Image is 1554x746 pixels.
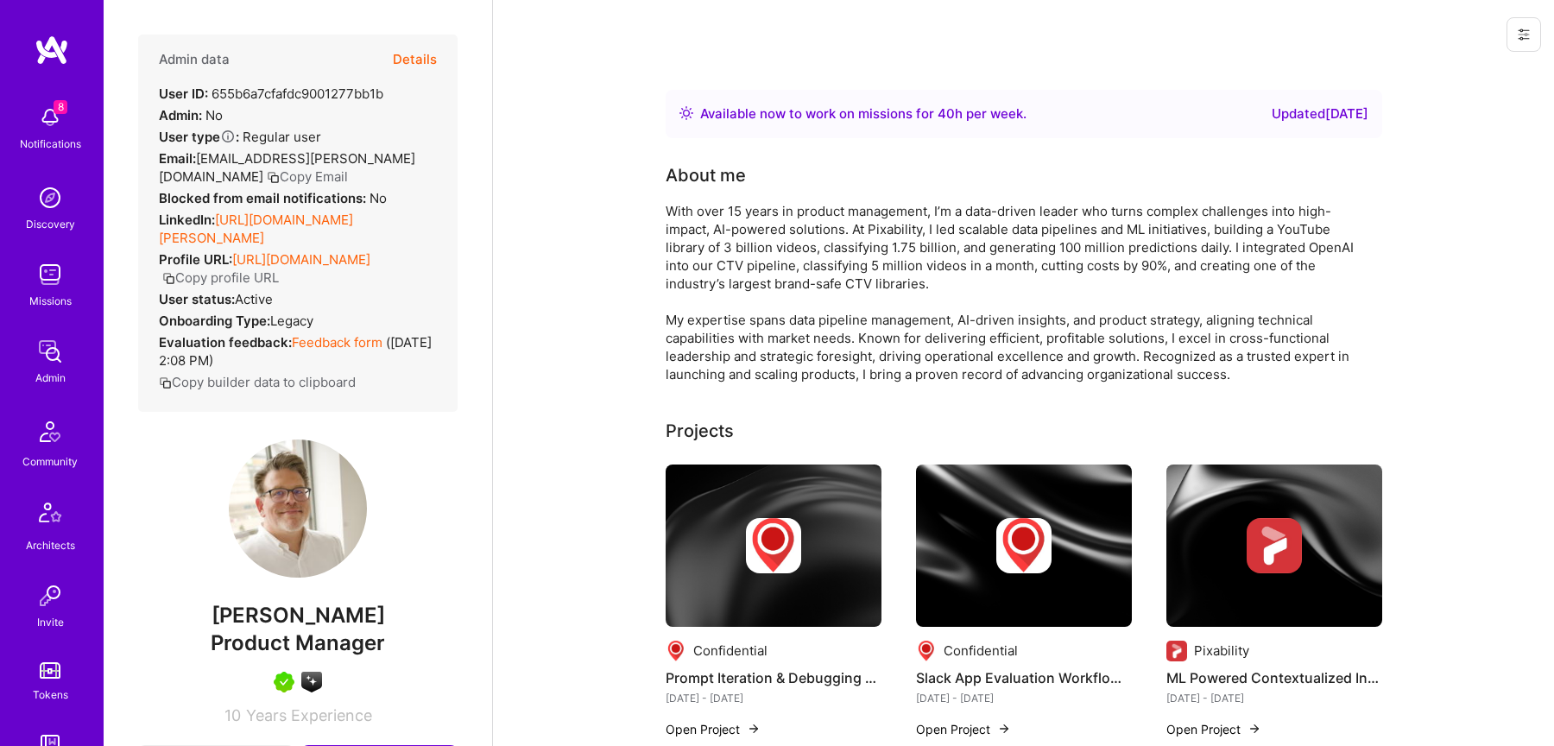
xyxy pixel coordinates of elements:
[267,168,348,186] button: Copy Email
[996,518,1052,573] img: Company logo
[693,642,768,660] div: Confidential
[138,603,458,629] span: [PERSON_NAME]
[40,662,60,679] img: tokens
[35,35,69,66] img: logo
[159,128,321,146] div: Regular user
[159,85,383,103] div: 655b6a7cfafdc9001277bb1b
[700,104,1027,124] div: Available now to work on missions for h per week .
[666,641,686,661] img: Company logo
[54,100,67,114] span: 8
[1194,642,1249,660] div: Pixability
[20,135,81,153] div: Notifications
[26,215,75,233] div: Discovery
[159,334,292,351] strong: Evaluation feedback:
[232,251,370,268] a: [URL][DOMAIN_NAME]
[1166,465,1382,627] img: cover
[159,52,230,67] h4: Admin data
[159,373,356,391] button: Copy builder data to clipboard
[666,418,734,444] div: Projects
[270,313,313,329] span: legacy
[916,720,1011,738] button: Open Project
[159,291,235,307] strong: User status:
[1247,518,1302,573] img: Company logo
[33,180,67,215] img: discovery
[33,686,68,704] div: Tokens
[159,150,196,167] strong: Email:
[159,212,215,228] strong: LinkedIn:
[666,162,746,188] div: About me
[33,334,67,369] img: admin teamwork
[292,334,382,351] a: Feedback form
[159,106,223,124] div: No
[159,212,353,246] a: [URL][DOMAIN_NAME][PERSON_NAME]
[666,720,761,738] button: Open Project
[29,292,72,310] div: Missions
[746,518,801,573] img: Company logo
[159,376,172,389] i: icon Copy
[666,465,881,627] img: cover
[220,129,236,144] i: Help
[666,667,881,689] h4: Prompt Iteration & Debugging Tool – Human-in-the-Loop Evaluation
[162,272,175,285] i: icon Copy
[235,291,273,307] span: Active
[159,333,437,370] div: ( [DATE] 2:08 PM )
[33,257,67,292] img: teamwork
[997,722,1011,736] img: arrow-right
[37,613,64,631] div: Invite
[159,129,239,145] strong: User type :
[159,107,202,123] strong: Admin:
[229,439,367,578] img: User Avatar
[22,452,78,471] div: Community
[35,369,66,387] div: Admin
[267,171,280,184] i: icon Copy
[301,672,322,692] img: A.I. guild
[274,672,294,692] img: A.Teamer in Residence
[1248,722,1261,736] img: arrow-right
[1272,104,1368,124] div: Updated [DATE]
[159,189,387,207] div: No
[1166,720,1261,738] button: Open Project
[666,689,881,707] div: [DATE] - [DATE]
[159,251,232,268] strong: Profile URL:
[916,465,1132,627] img: cover
[1166,667,1382,689] h4: ML Powered Contextualized Insight Dashboard for YouTube Content Insights
[159,313,270,329] strong: Onboarding Type:
[29,495,71,536] img: Architects
[159,85,208,102] strong: User ID:
[159,190,370,206] strong: Blocked from email notifications:
[916,641,937,661] img: Company logo
[679,106,693,120] img: Availability
[29,411,71,452] img: Community
[159,150,415,185] span: [EMAIL_ADDRESS][PERSON_NAME][DOMAIN_NAME]
[938,105,955,122] span: 40
[944,642,1018,660] div: Confidential
[26,536,75,554] div: Architects
[224,706,241,724] span: 10
[747,722,761,736] img: arrow-right
[1166,641,1187,661] img: Company logo
[916,667,1132,689] h4: Slack App Evaluation Workflow Automation – GTM Team
[393,35,437,85] button: Details
[33,100,67,135] img: bell
[1166,689,1382,707] div: [DATE] - [DATE]
[916,689,1132,707] div: [DATE] - [DATE]
[666,202,1356,383] div: With over 15 years in product management, I’m a data-driven leader who turns complex challenges i...
[211,630,385,655] span: Product Manager
[33,578,67,613] img: Invite
[246,706,372,724] span: Years Experience
[162,269,279,287] button: Copy profile URL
